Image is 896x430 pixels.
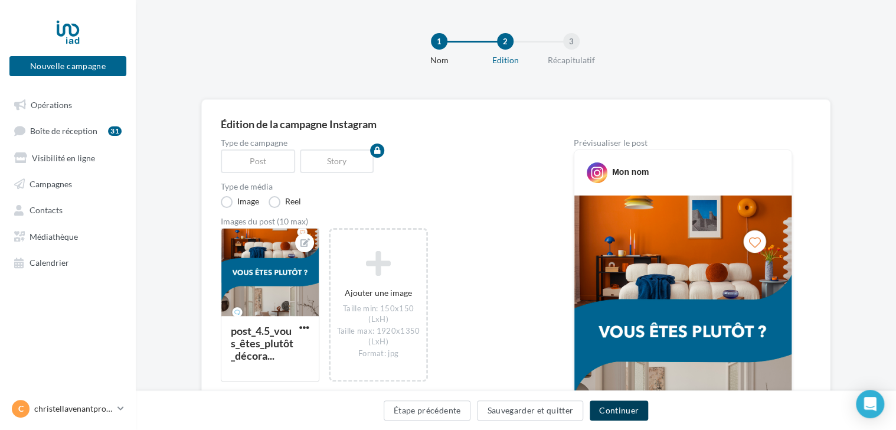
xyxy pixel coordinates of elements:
[7,172,129,194] a: Campagnes
[221,139,536,147] label: Type de campagne
[497,33,514,50] div: 2
[221,183,536,191] label: Type de média
[590,400,648,421] button: Continuer
[574,139,792,147] div: Prévisualiser le post
[467,54,543,66] div: Edition
[9,56,126,76] button: Nouvelle campagne
[221,389,390,403] a: Plus de détails sur les formats acceptés
[32,152,95,162] span: Visibilité en ligne
[401,54,477,66] div: Nom
[108,126,122,136] div: 31
[612,166,649,178] div: Mon nom
[7,146,129,168] a: Visibilité en ligne
[34,403,113,415] p: christellavenantproimmo
[18,403,24,415] span: c
[384,400,471,421] button: Étape précédente
[30,231,78,241] span: Médiathèque
[7,198,129,220] a: Contacts
[31,99,72,109] span: Opérations
[7,225,129,246] a: Médiathèque
[7,119,129,141] a: Boîte de réception31
[231,324,293,362] div: post_4.5_vous_êtes_plutôt_décora...
[30,205,63,215] span: Contacts
[269,196,301,208] label: Reel
[9,398,126,420] a: c christellavenantproimmo
[477,400,583,421] button: Sauvegarder et quitter
[563,33,580,50] div: 3
[30,258,69,268] span: Calendrier
[221,119,811,129] div: Édition de la campagne Instagram
[7,251,129,272] a: Calendrier
[431,33,447,50] div: 1
[30,126,97,136] span: Boîte de réception
[221,217,536,226] div: Images du post (10 max)
[30,178,72,188] span: Campagnes
[7,93,129,115] a: Opérations
[221,196,259,208] label: Image
[534,54,609,66] div: Récapitulatif
[856,390,884,418] div: Open Intercom Messenger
